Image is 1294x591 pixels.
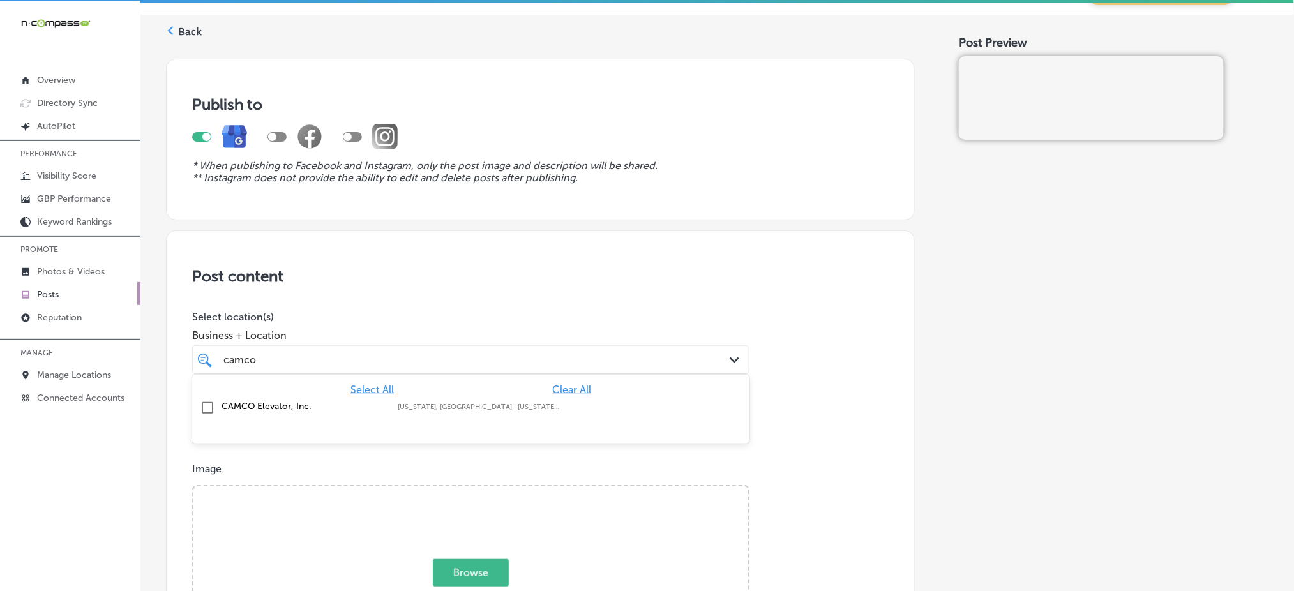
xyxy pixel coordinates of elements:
[37,193,111,204] p: GBP Performance
[20,17,91,29] img: 660ab0bf-5cc7-4cb8-ba1c-48b5ae0f18e60NCTV_CLogo_TV_Black_-500x88.png
[552,384,591,396] span: Clear All
[192,95,889,114] h3: Publish to
[222,401,385,412] label: CAMCO Elevator, Inc.
[350,384,394,396] span: Select All
[37,121,75,131] p: AutoPilot
[192,329,749,341] span: Business + Location
[192,160,658,172] i: * When publishing to Facebook and Instagram, only the post image and description will be shared.
[37,289,59,300] p: Posts
[192,463,889,475] p: Image
[37,75,75,86] p: Overview
[37,266,105,277] p: Photos & Videos
[37,370,111,380] p: Manage Locations
[37,170,96,181] p: Visibility Score
[192,172,578,184] i: ** Instagram does not provide the ability to edit and delete posts after publishing.
[37,393,124,403] p: Connected Accounts
[178,25,202,39] label: Back
[398,403,561,411] label: Texas, USA | Arkansas, USA | Oklahoma, USA | Louisiana, USA | Caddo Parish, LA, USA | Bossier Par...
[433,559,509,587] span: Browse
[37,312,82,323] p: Reputation
[37,98,98,108] p: Directory Sync
[959,36,1268,50] div: Post Preview
[192,267,889,285] h3: Post content
[37,216,112,227] p: Keyword Rankings
[192,311,749,323] p: Select location(s)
